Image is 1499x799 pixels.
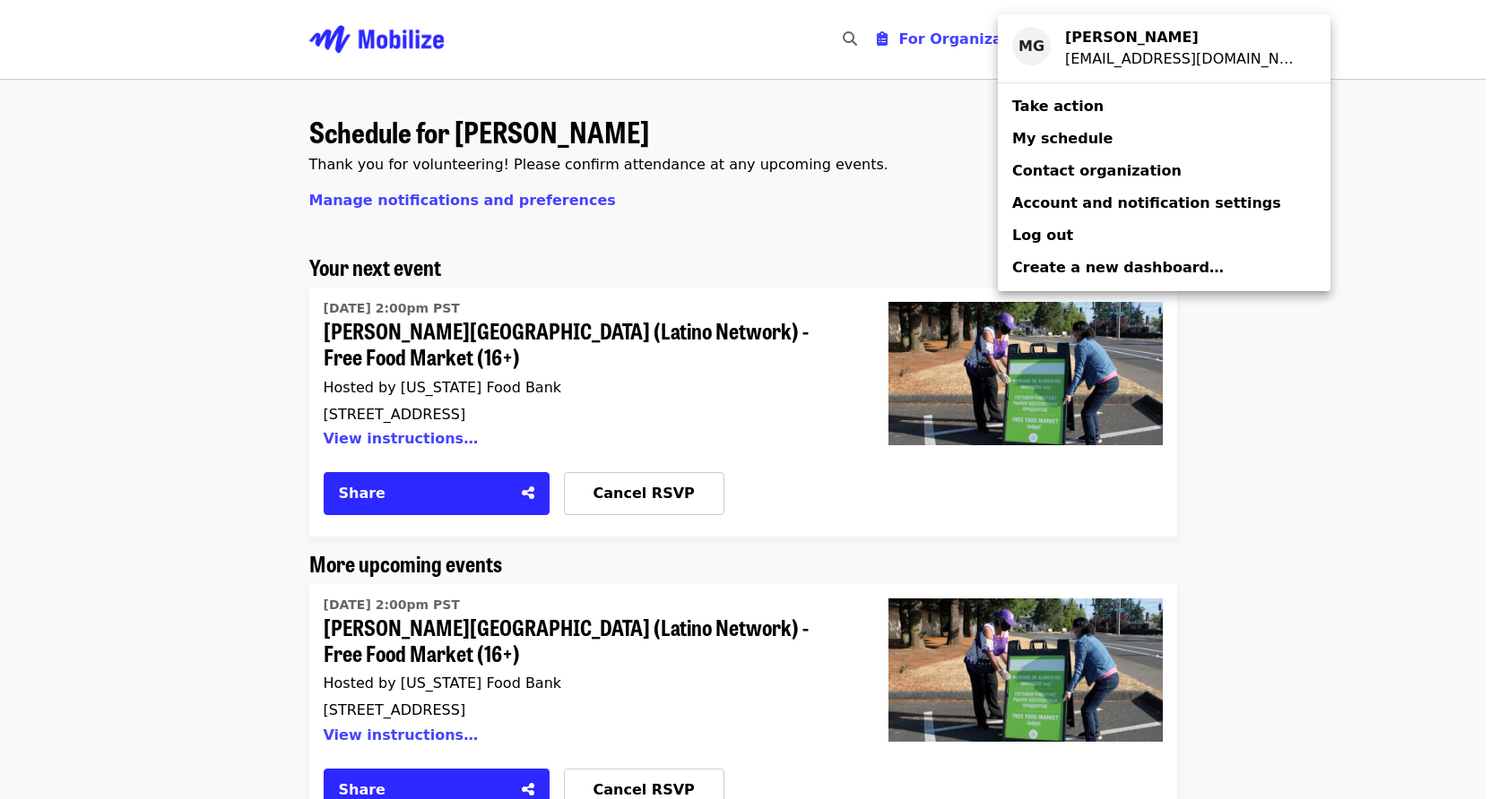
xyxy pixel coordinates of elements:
div: meg@gracelacy.com [1065,48,1302,70]
a: MG[PERSON_NAME][EMAIL_ADDRESS][DOMAIN_NAME] [998,21,1330,75]
div: Mary Ellen Grace [1065,27,1302,48]
span: Take action [1012,98,1104,115]
span: Create a new dashboard… [1012,259,1224,276]
a: Create a new dashboard… [998,252,1330,284]
strong: [PERSON_NAME] [1065,29,1199,46]
span: My schedule [1012,130,1113,147]
a: Account and notification settings [998,187,1330,219]
span: Contact organization [1012,162,1182,179]
a: Take action [998,90,1330,123]
span: Log out [1012,227,1073,244]
span: Account and notification settings [1012,194,1281,211]
a: My schedule [998,123,1330,155]
a: Log out [998,219,1330,252]
div: MG [1012,27,1051,65]
a: Contact organization [998,155,1330,187]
